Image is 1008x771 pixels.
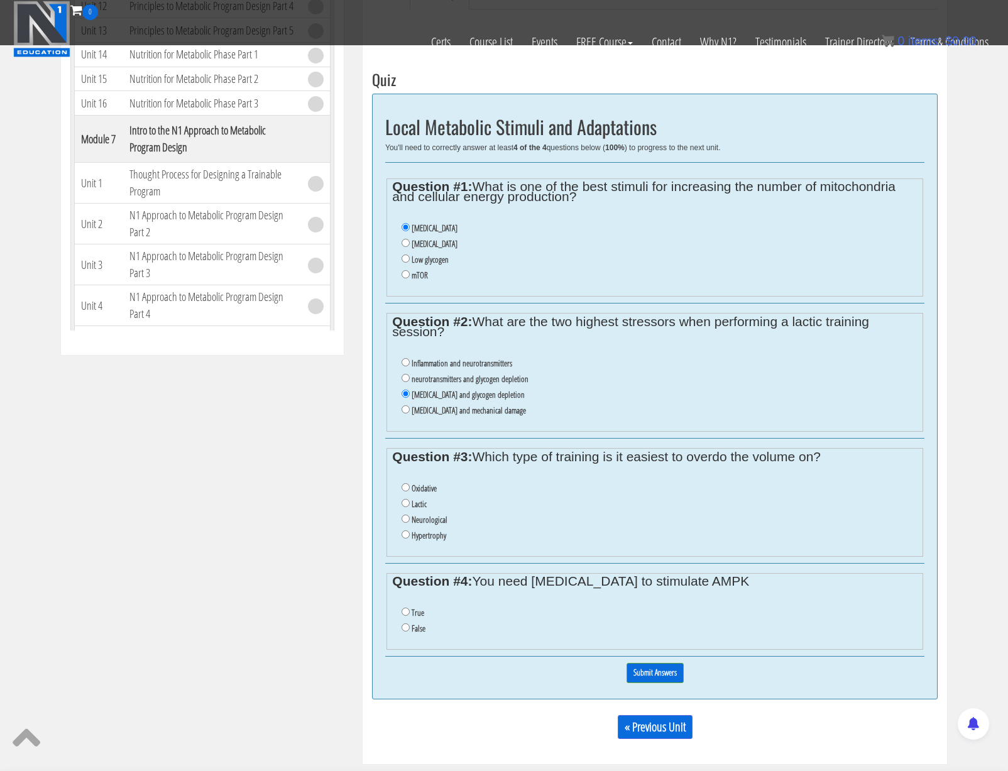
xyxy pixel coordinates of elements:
[385,116,924,137] h2: Local Metabolic Stimuli and Adaptations
[945,34,952,48] span: $
[82,4,98,20] span: 0
[412,390,525,400] label: [MEDICAL_DATA] and glycogen depletion
[412,530,446,540] label: Hypertrophy
[908,34,941,48] span: items:
[412,499,427,509] label: Lactic
[412,254,449,265] label: Low glycogen
[392,179,472,194] strong: Question #1:
[392,452,917,462] legend: Which type of training is it easiest to overdo the volume on?
[75,67,124,91] td: Unit 15
[897,34,904,48] span: 0
[882,35,894,47] img: icon11.png
[422,20,460,64] a: Certs
[412,374,529,384] label: neurotransmitters and glycogen depletion
[392,449,472,464] strong: Question #3:
[123,67,302,91] td: Nutrition for Metabolic Phase Part 2
[816,20,901,64] a: Trainer Directory
[385,143,924,152] div: You'll need to correctly answer at least questions below ( ) to progress to the next unit.
[412,483,437,493] label: Oxidative
[746,20,816,64] a: Testimonials
[123,285,302,326] td: N1 Approach to Metabolic Program Design Part 4
[882,34,977,48] a: 0 items: $0.00
[618,715,693,739] a: « Previous Unit
[412,223,457,233] label: [MEDICAL_DATA]
[642,20,691,64] a: Contact
[412,270,428,280] label: mTOR
[372,71,938,87] h3: Quiz
[75,116,124,163] th: Module 7
[75,204,124,244] td: Unit 2
[392,182,917,202] legend: What is one of the best stimuli for increasing the number of mitochondria and cellular energy pro...
[75,285,124,326] td: Unit 4
[392,576,917,586] legend: You need [MEDICAL_DATA] to stimulate AMPK
[513,143,547,152] b: 4 of the 4
[392,317,917,337] legend: What are the two highest stressors when performing a lactic training session?
[123,326,302,351] td: Designing a Local AMPK Lactic Based Program
[123,244,302,285] td: N1 Approach to Metabolic Program Design Part 3
[412,358,512,368] label: Inflammation and neurotransmitters
[123,204,302,244] td: N1 Approach to Metabolic Program Design Part 2
[123,116,302,163] th: Intro to the N1 Approach to Metabolic Program Design
[70,1,98,18] a: 0
[945,34,977,48] bdi: 0.00
[901,20,998,64] a: Terms & Conditions
[75,91,124,116] td: Unit 16
[522,20,567,64] a: Events
[13,1,70,57] img: n1-education
[412,608,424,618] label: True
[412,623,425,633] label: False
[392,574,472,588] strong: Question #4:
[412,239,457,249] label: [MEDICAL_DATA]
[75,244,124,285] td: Unit 3
[75,326,124,351] td: Unit 5
[75,163,124,204] td: Unit 1
[123,91,302,116] td: Nutrition for Metabolic Phase Part 3
[412,405,526,415] label: [MEDICAL_DATA] and mechanical damage
[567,20,642,64] a: FREE Course
[627,663,684,682] input: Submit Answers
[605,143,625,152] b: 100%
[412,515,447,525] label: Neurological
[691,20,746,64] a: Why N1?
[392,314,472,329] strong: Question #2:
[123,163,302,204] td: Thought Process for Designing a Trainable Program
[460,20,522,64] a: Course List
